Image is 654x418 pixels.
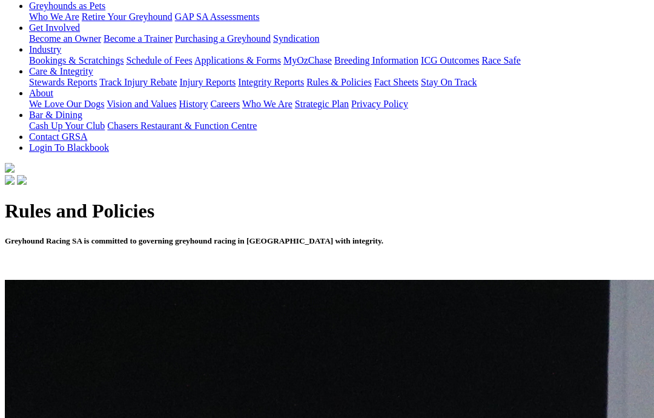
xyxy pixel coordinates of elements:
[351,99,408,109] a: Privacy Policy
[210,99,240,109] a: Careers
[175,12,260,22] a: GAP SA Assessments
[29,33,101,44] a: Become an Owner
[5,236,649,246] h5: Greyhound Racing SA is committed to governing greyhound racing in [GEOGRAPHIC_DATA] with integrity.
[5,175,15,185] img: facebook.svg
[283,55,332,65] a: MyOzChase
[29,1,105,11] a: Greyhounds as Pets
[29,88,53,98] a: About
[104,33,173,44] a: Become a Trainer
[29,110,82,120] a: Bar & Dining
[421,55,479,65] a: ICG Outcomes
[29,12,649,22] div: Greyhounds as Pets
[194,55,281,65] a: Applications & Forms
[179,77,236,87] a: Injury Reports
[5,163,15,173] img: logo-grsa-white.png
[29,66,93,76] a: Care & Integrity
[107,99,176,109] a: Vision and Values
[334,55,418,65] a: Breeding Information
[29,131,87,142] a: Contact GRSA
[29,33,649,44] div: Get Involved
[29,55,124,65] a: Bookings & Scratchings
[82,12,173,22] a: Retire Your Greyhound
[29,77,97,87] a: Stewards Reports
[99,77,177,87] a: Track Injury Rebate
[126,55,192,65] a: Schedule of Fees
[29,99,649,110] div: About
[29,44,61,55] a: Industry
[17,175,27,185] img: twitter.svg
[238,77,304,87] a: Integrity Reports
[481,55,520,65] a: Race Safe
[29,99,104,109] a: We Love Our Dogs
[107,121,257,131] a: Chasers Restaurant & Function Centre
[29,12,79,22] a: Who We Are
[374,77,418,87] a: Fact Sheets
[29,121,105,131] a: Cash Up Your Club
[179,99,208,109] a: History
[29,77,649,88] div: Care & Integrity
[29,55,649,66] div: Industry
[421,77,477,87] a: Stay On Track
[242,99,292,109] a: Who We Are
[29,22,80,33] a: Get Involved
[295,99,349,109] a: Strategic Plan
[306,77,372,87] a: Rules & Policies
[29,142,109,153] a: Login To Blackbook
[29,121,649,131] div: Bar & Dining
[175,33,271,44] a: Purchasing a Greyhound
[5,200,649,222] h1: Rules and Policies
[273,33,319,44] a: Syndication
